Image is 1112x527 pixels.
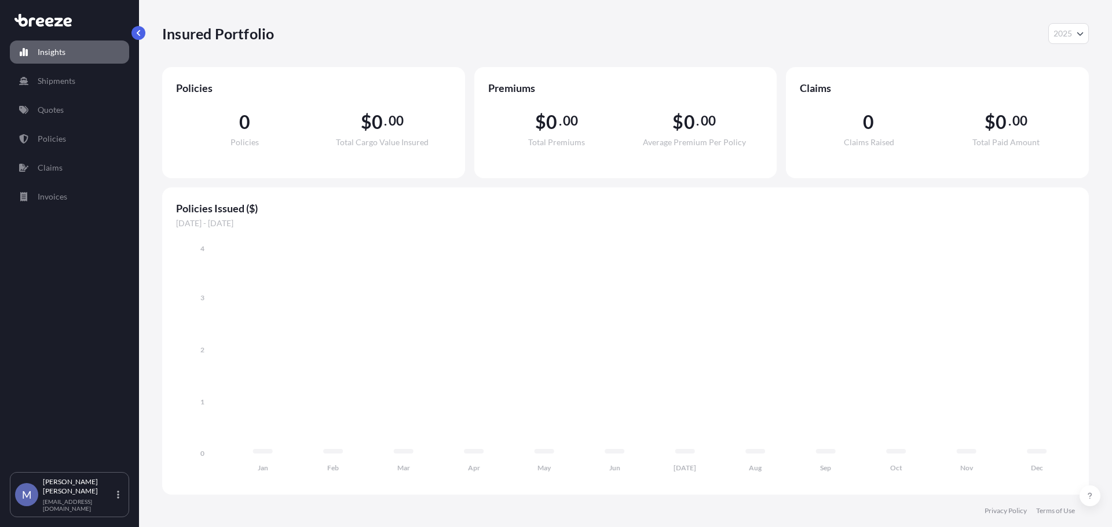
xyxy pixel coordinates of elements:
span: . [1008,116,1011,126]
span: $ [985,113,996,131]
tspan: Aug [749,463,762,472]
tspan: Feb [327,463,339,472]
a: Privacy Policy [985,506,1027,515]
span: $ [672,113,683,131]
span: Claims [800,81,1075,95]
span: Policies Issued ($) [176,201,1075,215]
tspan: Jan [258,463,268,472]
span: 0 [996,113,1007,131]
span: Claims Raised [844,138,894,146]
span: 00 [389,116,404,126]
tspan: Apr [468,463,480,472]
p: [PERSON_NAME] [PERSON_NAME] [43,477,115,496]
span: Premiums [488,81,763,95]
span: 00 [1012,116,1027,126]
tspan: Jun [609,463,620,472]
a: Claims [10,156,129,179]
tspan: Dec [1031,463,1043,472]
p: Quotes [38,104,64,116]
span: 2025 [1054,28,1072,39]
a: Insights [10,40,129,64]
span: 00 [701,116,716,126]
span: $ [535,113,546,131]
a: Policies [10,127,129,150]
p: Shipments [38,75,75,87]
span: Policies [176,81,451,95]
a: Quotes [10,98,129,121]
a: Terms of Use [1036,506,1075,515]
span: Total Paid Amount [972,138,1040,146]
p: Insights [38,46,65,58]
tspan: Sep [820,463,831,472]
tspan: 0 [200,449,204,458]
button: Year Selector [1048,23,1089,44]
span: . [696,116,699,126]
span: [DATE] - [DATE] [176,218,1075,229]
span: M [22,489,32,500]
span: Total Premiums [528,138,585,146]
a: Shipments [10,69,129,93]
span: 0 [684,113,695,131]
tspan: 2 [200,345,204,354]
p: Insured Portfolio [162,24,274,43]
span: Average Premium Per Policy [643,138,746,146]
span: 0 [239,113,250,131]
tspan: 3 [200,293,204,302]
p: Policies [38,133,66,145]
tspan: 1 [200,397,204,406]
span: 0 [863,113,874,131]
tspan: 4 [200,244,204,253]
p: Invoices [38,191,67,202]
span: $ [361,113,372,131]
span: 00 [563,116,578,126]
tspan: [DATE] [674,463,696,472]
tspan: Mar [397,463,410,472]
tspan: Nov [960,463,974,472]
p: [EMAIL_ADDRESS][DOMAIN_NAME] [43,498,115,512]
span: 0 [546,113,557,131]
p: Claims [38,162,63,174]
span: Policies [231,138,259,146]
tspan: May [537,463,551,472]
tspan: Oct [890,463,902,472]
span: 0 [372,113,383,131]
span: . [384,116,387,126]
a: Invoices [10,185,129,208]
span: . [559,116,562,126]
span: Total Cargo Value Insured [336,138,429,146]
